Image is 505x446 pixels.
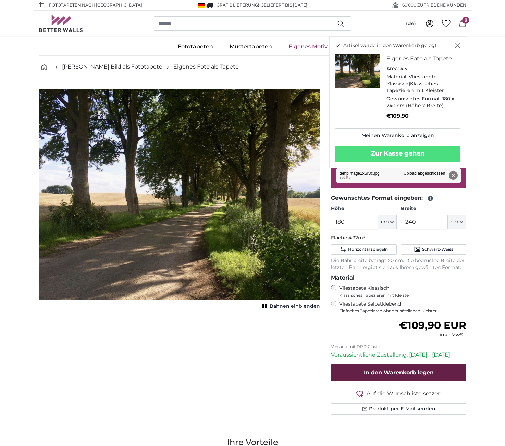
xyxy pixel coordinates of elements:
[448,215,466,229] button: cm
[378,215,397,229] button: cm
[331,344,466,349] p: Versand mit DPD Classic
[331,403,466,415] button: Produkt per E-Mail senden
[170,38,221,55] a: Fototapeten
[331,205,396,212] label: Höhe
[367,389,442,398] span: Auf die Wunschliste setzen
[401,17,421,30] button: (de)
[399,332,466,338] div: inkl. MwSt.
[455,42,460,49] button: Schließen
[329,36,466,168] div: Artikel wurde in den Warenkorb gelegt
[331,389,466,398] button: Auf die Wunschliste setzen
[339,293,460,298] span: Klassisches Tapezieren mit Kleister
[381,219,389,225] span: cm
[331,257,466,271] p: Die Bahnbreite beträgt 50 cm. Die bedruckte Breite der letzten Bahn ergibt sich aus Ihrem gewählt...
[39,89,320,311] div: 1 of 1
[422,247,453,252] span: Schwarz-Weiss
[331,364,466,381] button: In den Warenkorb legen
[335,146,460,162] button: Zur Kasse gehen
[335,54,380,88] img: personalised-photo
[339,301,466,314] label: Vliestapete Selbstklebend
[259,2,307,8] span: -
[364,369,434,376] span: In den Warenkorb legen
[401,205,466,212] label: Breite
[401,244,466,255] button: Schwarz-Weiss
[261,2,307,8] span: Geliefert bis [DATE]
[39,56,466,78] nav: breadcrumbs
[39,15,83,32] img: Betterwalls
[331,274,466,282] legend: Material
[62,63,162,71] a: [PERSON_NAME] Bild als Fototapete
[39,89,320,300] img: personalised-photo
[198,3,205,8] img: Deutschland
[331,244,396,255] button: Horizontal spiegeln
[339,285,460,298] label: Vliestapete Klassisch
[270,303,320,310] span: Bahnen einblenden
[399,319,466,332] span: €109,90 EUR
[386,74,444,94] span: Vliestapete Klassisch|Klassisches Tapezieren mit Kleister
[339,308,466,314] span: Einfaches Tapezieren ohne zusätzlichen Kleister
[331,351,466,359] p: Voraussichtliche Zustellung: [DATE] - [DATE]
[386,74,407,80] span: Material:
[402,2,466,8] span: 60'000 ZUFRIEDENE KUNDEN
[331,194,466,202] legend: Gewünschtes Format eingeben:
[386,65,399,72] span: Area:
[173,63,239,71] a: Eigenes Foto als Tapete
[260,301,320,311] button: Bahnen einblenden
[348,235,365,241] span: 4.32m²
[386,96,441,102] span: Gewünschtes Format:
[343,42,437,49] span: Artikel wurde in den Warenkorb gelegt
[348,247,388,252] span: Horizontal spiegeln
[221,38,280,55] a: Mustertapeten
[49,2,142,8] span: Fototapeten nach [GEOGRAPHIC_DATA]
[462,17,469,24] span: 3
[335,128,460,143] a: Meinen Warenkorb anzeigen
[400,65,407,72] span: 4.5
[331,235,466,241] p: Fläche:
[386,54,455,63] h3: Eigenes Foto als Tapete
[280,38,336,55] a: Eigenes Motiv
[386,96,454,109] span: 180 x 240 cm (Höhe x Breite)
[217,2,259,8] span: GRATIS Lieferung!
[451,219,458,225] span: cm
[386,112,455,120] p: €109,90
